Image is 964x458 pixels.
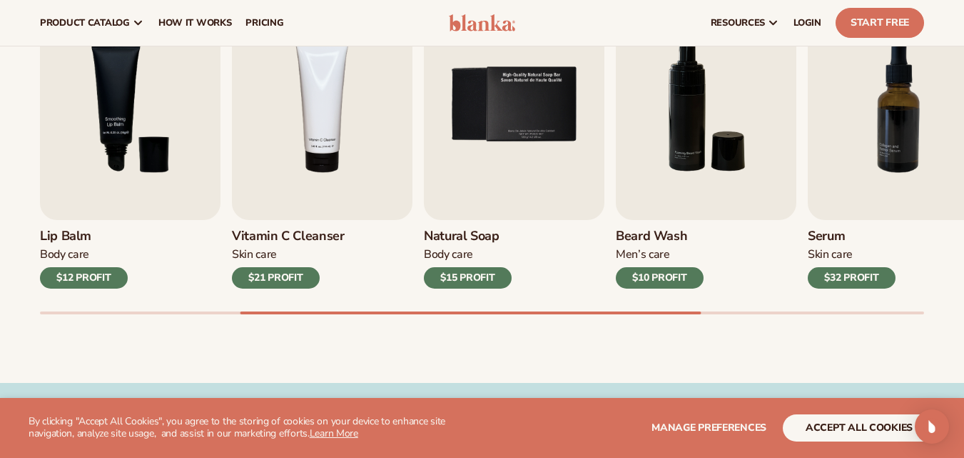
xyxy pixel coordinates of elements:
[310,427,358,440] a: Learn More
[651,414,766,442] button: Manage preferences
[808,267,895,289] div: $32 PROFIT
[232,247,345,262] div: Skin Care
[616,247,704,262] div: Men’s Care
[449,14,516,31] img: logo
[232,267,320,289] div: $21 PROFIT
[41,397,298,410] div: Dedicated Support From Beauty Experts
[40,267,128,289] div: $12 PROFIT
[40,229,128,244] h3: Lip Balm
[424,267,512,289] div: $15 PROFIT
[40,17,130,29] span: product catalog
[616,229,704,244] h3: Beard Wash
[616,267,704,289] div: $10 PROFIT
[783,414,935,442] button: accept all cookies
[649,397,809,410] div: CUSTOMIZE 450+ PRODUCTS
[808,247,895,262] div: Skin Care
[424,229,512,244] h3: Natural Soap
[424,247,512,262] div: Body Care
[915,409,949,444] div: Open Intercom Messenger
[320,397,626,410] div: On-Demand Fulfillment and Inventory Tracking
[245,17,283,29] span: pricing
[651,421,766,434] span: Manage preferences
[808,229,895,244] h3: Serum
[29,416,476,440] p: By clicking "Accept All Cookies", you agree to the storing of cookies on your device to enhance s...
[232,229,345,244] h3: Vitamin C Cleanser
[793,17,821,29] span: LOGIN
[836,8,924,38] a: Start Free
[158,17,232,29] span: How It Works
[40,247,128,262] div: Body Care
[711,17,765,29] span: resources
